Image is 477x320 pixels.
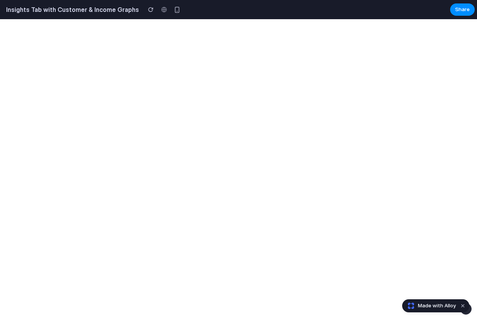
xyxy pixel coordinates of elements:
span: Made with Alloy [418,302,456,310]
button: Share [450,3,475,16]
button: Dismiss watermark [458,301,467,310]
h2: Insights Tab with Customer & Income Graphs [3,5,139,14]
a: Made with Alloy [403,302,457,310]
span: Share [455,6,470,13]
